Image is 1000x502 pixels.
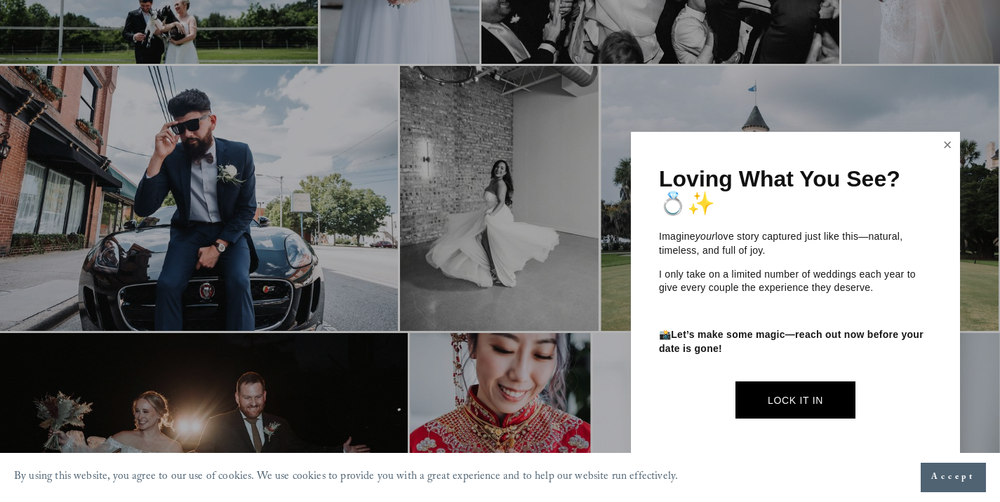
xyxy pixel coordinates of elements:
strong: Let’s make some magic—reach out now before your date is gone! [659,329,926,354]
a: Close [937,134,958,156]
p: 📸 [659,328,932,355]
a: Lock It In [735,381,855,419]
p: Imagine love story captured just like this—natural, timeless, and full of joy. [659,230,932,257]
button: Accept [921,463,986,492]
h1: Loving What You See? 💍✨ [659,167,932,216]
p: I only take on a limited number of weddings each year to give every couple the experience they de... [659,268,932,295]
em: your [695,231,715,242]
p: By using this website, you agree to our use of cookies. We use cookies to provide you with a grea... [14,467,678,489]
span: Accept [931,470,975,484]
